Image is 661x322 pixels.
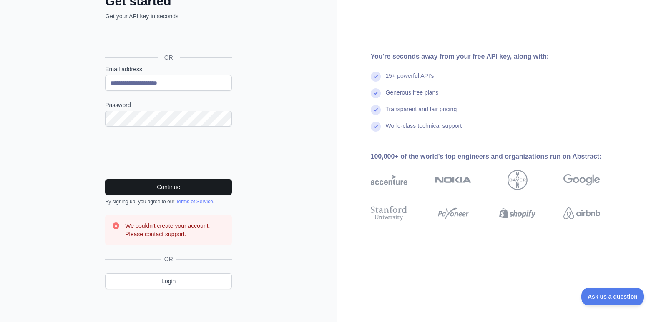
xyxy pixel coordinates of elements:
[125,222,225,238] h3: We couldn't create your account. Please contact support.
[563,170,600,190] img: google
[105,179,232,195] button: Continue
[371,122,381,132] img: check mark
[371,72,381,82] img: check mark
[158,53,180,62] span: OR
[105,101,232,109] label: Password
[105,12,232,20] p: Get your API key in seconds
[581,288,644,305] iframe: Toggle Customer Support
[386,105,457,122] div: Transparent and fair pricing
[105,198,232,205] div: By signing up, you agree to our .
[371,204,407,222] img: stanford university
[386,122,462,138] div: World-class technical support
[161,255,176,263] span: OR
[105,137,232,169] iframe: reCAPTCHA
[371,170,407,190] img: accenture
[435,204,472,222] img: payoneer
[386,88,439,105] div: Generous free plans
[435,170,472,190] img: nokia
[176,199,213,205] a: Terms of Service
[371,52,627,62] div: You're seconds away from your free API key, along with:
[371,88,381,98] img: check mark
[371,105,381,115] img: check mark
[499,204,536,222] img: shopify
[101,30,234,48] iframe: Sign in with Google Button
[386,72,434,88] div: 15+ powerful API's
[563,204,600,222] img: airbnb
[105,65,232,73] label: Email address
[371,152,627,162] div: 100,000+ of the world's top engineers and organizations run on Abstract:
[508,170,528,190] img: bayer
[105,273,232,289] a: Login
